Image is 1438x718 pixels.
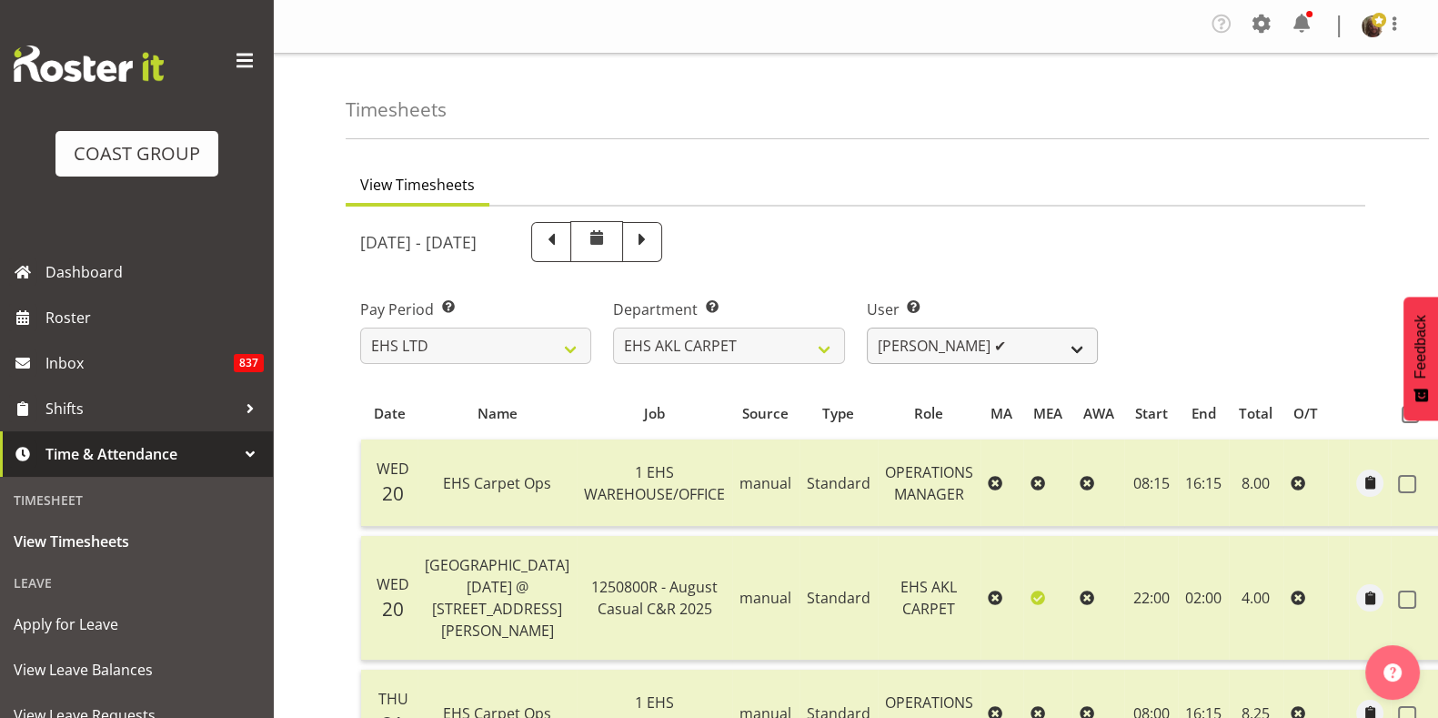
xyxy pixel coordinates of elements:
img: dane-botherwayfe4591eb3472f9d4098efc7e1451176c.png [1362,15,1383,37]
label: Pay Period [360,298,591,320]
td: 4.00 [1229,536,1283,661]
div: Source [742,403,789,424]
label: Department [613,298,844,320]
span: OPERATIONS MANAGER [885,462,973,504]
span: manual [739,588,791,608]
div: End [1188,403,1218,424]
span: Roster [45,304,264,331]
div: Start [1135,403,1168,424]
span: 837 [234,354,264,372]
span: View Leave Balances [14,656,259,683]
div: O/T [1293,403,1318,424]
div: Total [1239,403,1272,424]
h4: Timesheets [346,99,447,120]
label: User [867,298,1098,320]
td: 08:15 [1124,440,1178,527]
span: Shifts [45,395,236,422]
span: Thu [378,689,408,709]
span: [GEOGRAPHIC_DATA] [DATE] @ [STREET_ADDRESS][PERSON_NAME] [425,555,569,641]
a: View Leave Balances [5,647,268,693]
span: Feedback [1413,315,1429,379]
h5: [DATE] - [DATE] [360,232,477,252]
span: View Timesheets [14,528,259,555]
div: Leave [5,564,268,602]
div: AWA [1083,403,1114,424]
img: help-xxl-2.png [1383,663,1402,682]
span: 20 [382,596,404,622]
div: Date [371,403,407,424]
a: Apply for Leave [5,602,268,647]
div: Timesheet [5,481,268,519]
img: Rosterit website logo [14,46,164,82]
div: Role [888,403,970,424]
span: manual [739,473,791,493]
span: Wed [377,574,409,594]
span: Time & Attendance [45,440,236,468]
span: Inbox [45,349,234,377]
span: Dashboard [45,258,264,286]
td: Standard [799,440,878,527]
div: Type [810,403,867,424]
span: EHS Carpet Ops [443,473,551,493]
td: Standard [799,536,878,661]
a: View Timesheets [5,519,268,564]
div: Name [427,403,566,424]
span: 1250800R - August Casual C&R 2025 [591,577,718,619]
div: MA [991,403,1012,424]
td: 16:15 [1178,440,1229,527]
span: View Timesheets [360,174,475,196]
td: 02:00 [1178,536,1229,661]
span: EHS AKL CARPET [900,577,957,619]
div: COAST GROUP [74,140,200,167]
span: 1 EHS WAREHOUSE/OFFICE [584,462,725,504]
span: Apply for Leave [14,611,259,638]
div: MEA [1033,403,1062,424]
td: 8.00 [1229,440,1283,527]
span: Wed [377,459,409,479]
td: 22:00 [1124,536,1178,661]
span: 20 [382,480,404,506]
button: Feedback - Show survey [1403,297,1438,420]
div: Job [587,403,721,424]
